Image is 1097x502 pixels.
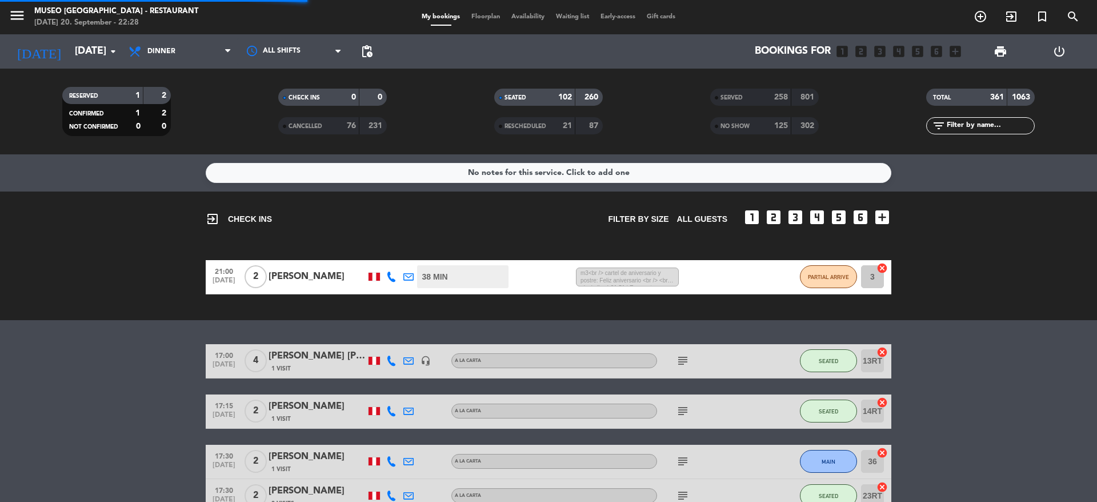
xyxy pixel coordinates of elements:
[676,404,690,418] i: subject
[854,44,868,59] i: looks_two
[876,447,888,459] i: cancel
[9,39,69,64] i: [DATE]
[550,14,595,20] span: Waiting list
[933,95,951,101] span: TOTAL
[210,348,238,361] span: 17:00
[69,124,118,130] span: NOT CONFIRMED
[147,47,175,55] span: Dinner
[210,449,238,462] span: 17:30
[946,119,1034,132] input: Filter by name...
[743,208,761,226] i: looks_one
[162,91,169,99] strong: 2
[69,111,104,117] span: CONFIRMED
[210,461,238,475] span: [DATE]
[876,481,888,493] i: cancel
[455,493,481,498] span: A la carta
[764,208,783,226] i: looks_two
[210,483,238,496] span: 17:30
[1035,10,1049,23] i: turned_in_not
[271,465,291,474] span: 1 Visit
[245,349,267,372] span: 4
[210,277,238,290] span: [DATE]
[641,14,681,20] span: Gift cards
[162,109,169,117] strong: 2
[822,459,835,465] span: MAIN
[351,93,356,101] strong: 0
[835,44,850,59] i: looks_one
[677,213,727,226] span: All guests
[595,14,641,20] span: Early-access
[800,265,857,288] button: PARTIAL ARRIVE
[990,93,1004,101] strong: 361
[872,44,887,59] i: looks_3
[416,14,466,20] span: My bookings
[1004,10,1018,23] i: exit_to_app
[269,269,366,284] div: [PERSON_NAME]
[755,46,831,57] span: Bookings for
[929,44,944,59] i: looks_6
[563,122,572,130] strong: 21
[468,166,630,180] div: No notes for this service. Click to add one
[800,122,816,130] strong: 302
[506,14,550,20] span: Availability
[269,484,366,499] div: [PERSON_NAME]
[271,415,291,424] span: 1 Visit
[720,95,743,101] span: SERVED
[269,399,366,414] div: [PERSON_NAME]
[608,213,669,226] span: Filter by size
[136,122,141,130] strong: 0
[994,45,1007,58] span: print
[422,270,448,284] span: 38 MIN
[774,93,788,101] strong: 258
[1066,10,1080,23] i: search
[800,349,857,372] button: SEATED
[245,450,267,473] span: 2
[455,459,481,464] span: A la carta
[932,119,946,133] i: filter_list
[455,409,481,413] span: A la carta
[369,122,385,130] strong: 231
[800,400,857,423] button: SEATED
[786,208,804,226] i: looks_3
[378,93,385,101] strong: 0
[876,262,888,274] i: cancel
[819,408,838,415] span: SEATED
[974,10,987,23] i: add_circle_outline
[9,7,26,28] button: menu
[360,45,374,58] span: pending_actions
[676,354,690,368] i: subject
[819,358,838,364] span: SEATED
[289,95,320,101] span: CHECK INS
[135,91,140,99] strong: 1
[106,45,120,58] i: arrow_drop_down
[558,93,572,101] strong: 102
[505,123,546,129] span: RESCHEDULED
[830,208,848,226] i: looks_5
[720,123,750,129] span: NO SHOW
[347,122,356,130] strong: 76
[576,268,679,287] span: m3<br /> cartel de aniversario y postre: Feliz aniversario <br /> <br /> <br /> llegó 21:51 | Es ...
[269,349,366,364] div: [PERSON_NAME] [PERSON_NAME] Chuquilín
[135,109,140,117] strong: 1
[891,44,906,59] i: looks_4
[1052,45,1066,58] i: power_settings_new
[876,397,888,408] i: cancel
[34,6,198,17] div: Museo [GEOGRAPHIC_DATA] - Restaurant
[69,93,98,99] span: RESERVED
[245,265,267,288] span: 2
[245,400,267,423] span: 2
[800,450,857,473] button: MAIN
[210,399,238,412] span: 17:15
[206,212,219,226] i: exit_to_app
[210,361,238,374] span: [DATE]
[910,44,925,59] i: looks_5
[808,208,826,226] i: looks_4
[948,44,963,59] i: add_box
[1012,93,1032,101] strong: 1063
[873,208,891,226] i: add_box
[9,7,26,24] i: menu
[584,93,600,101] strong: 260
[421,356,431,366] i: headset_mic
[455,358,481,363] span: A la carta
[466,14,506,20] span: Floorplan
